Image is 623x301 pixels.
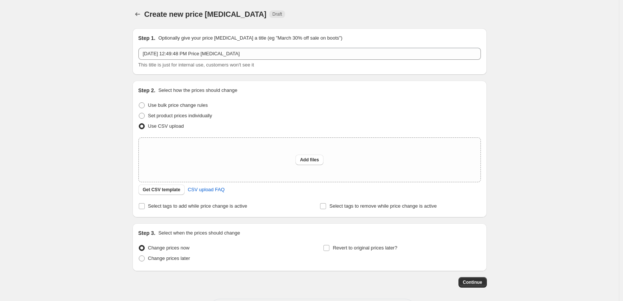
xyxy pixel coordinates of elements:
[158,34,342,42] p: Optionally give your price [MEDICAL_DATA] a title (eg "March 30% off sale on boots")
[458,277,487,288] button: Continue
[158,87,237,94] p: Select how the prices should change
[333,245,397,251] span: Revert to original prices later?
[183,184,229,196] a: CSV upload FAQ
[148,123,184,129] span: Use CSV upload
[148,203,247,209] span: Select tags to add while price change is active
[300,157,319,163] span: Add files
[138,87,156,94] h2: Step 2.
[295,155,323,165] button: Add files
[138,229,156,237] h2: Step 3.
[188,186,225,193] span: CSV upload FAQ
[148,102,208,108] span: Use bulk price change rules
[158,229,240,237] p: Select when the prices should change
[272,11,282,17] span: Draft
[144,10,267,18] span: Create new price [MEDICAL_DATA]
[138,34,156,42] h2: Step 1.
[148,255,190,261] span: Change prices later
[138,48,481,60] input: 30% off holiday sale
[138,184,185,195] button: Get CSV template
[329,203,437,209] span: Select tags to remove while price change is active
[148,245,190,251] span: Change prices now
[138,62,254,68] span: This title is just for internal use, customers won't see it
[132,9,143,19] button: Price change jobs
[143,187,181,193] span: Get CSV template
[148,113,212,118] span: Set product prices individually
[463,279,482,285] span: Continue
